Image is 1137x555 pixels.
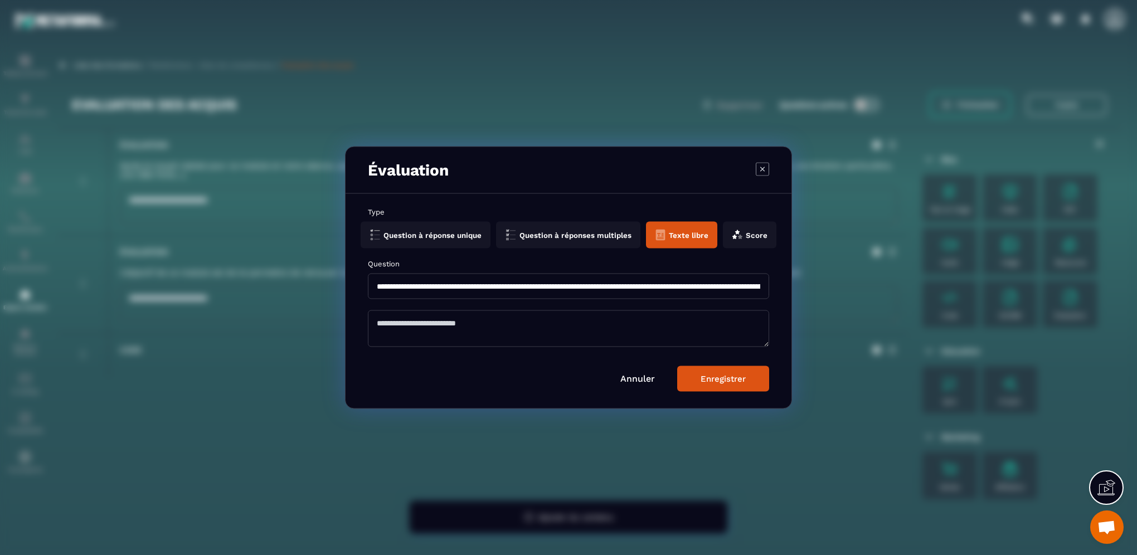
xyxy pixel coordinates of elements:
[368,208,769,216] label: Type
[368,260,769,268] label: Question
[677,366,769,392] button: Enregistrer
[496,222,640,249] button: Question à réponses multiples
[701,374,746,384] div: Enregistrer
[1090,510,1124,544] a: Ouvrir le chat
[646,222,717,249] button: Texte libre
[723,222,776,249] button: Score
[361,222,490,249] button: Question à réponse unique
[368,161,449,179] h3: Évaluation
[620,373,655,384] a: Annuler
